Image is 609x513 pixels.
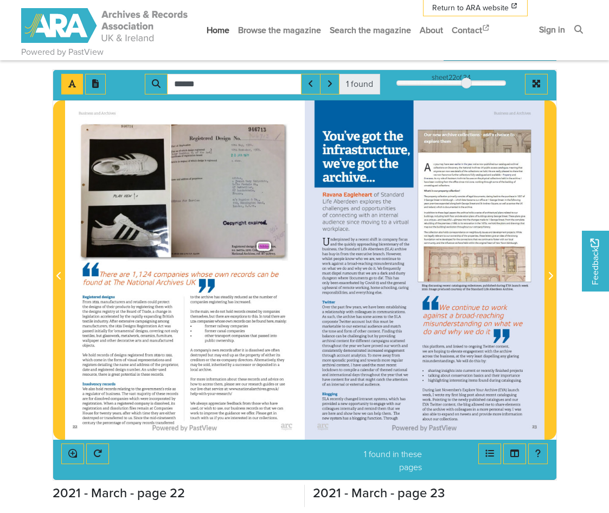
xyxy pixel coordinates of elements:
[322,285,334,289] span: upheaval
[398,285,406,289] span: caring
[152,309,154,313] span: a
[120,309,124,313] span: the
[383,126,399,143] span: the
[230,314,245,318] span: exceptions
[340,251,347,256] span: from
[428,283,442,287] span: discussing
[200,309,207,313] span: main,
[231,244,246,248] span: Registered
[356,290,370,294] span: everything
[78,110,91,115] span: Business
[209,299,223,303] span: registering
[257,270,266,279] span: can
[348,275,364,280] span: ‘documents
[582,231,609,292] a: Would you like to provide feedback?
[322,166,373,186] span: archive…
[337,305,343,309] span: past
[358,237,367,241] span: recent
[269,244,276,248] span: shoe,
[209,314,213,318] span: but
[162,313,171,319] span: British
[382,197,389,205] span: the
[463,287,465,291] span: of
[190,294,193,299] span: to
[362,266,366,270] span: we
[132,299,143,303] span: retailers
[380,191,401,199] span: Standard
[270,270,277,278] span: be
[322,255,330,261] span: whilst
[228,299,233,303] span: has
[143,314,157,318] span: expanding
[214,270,226,280] span: own
[322,261,328,265] span: work
[443,283,451,287] span: recent
[231,251,242,255] span: National
[185,277,195,288] span: UK
[61,74,83,94] button: Toggle text selection (Alt+T)
[368,305,374,309] span: have
[330,280,336,284] span: been
[327,266,334,270] span: what
[535,15,569,44] a: Sign in
[328,251,336,256] span: buy-in
[347,261,367,265] span: broad-reaching
[376,305,383,309] span: been
[82,309,86,313] span: the
[393,275,398,280] span: has
[246,309,256,313] span: created
[330,242,335,246] span: and
[511,283,520,287] span: launch
[126,309,134,313] span: Board
[428,287,437,291] span: Image
[337,242,342,246] span: the
[399,242,402,246] span: of
[102,304,105,308] span: of
[194,309,198,313] span: the
[490,303,504,313] span: work
[352,305,360,309] span: years,
[86,444,109,464] button: Rotate the book
[322,211,325,219] span: of
[116,309,118,313] span: at
[338,285,341,289] span: of
[322,190,377,198] span: [DEMOGRAPHIC_DATA]
[361,204,393,212] span: opportunities
[225,314,229,318] span: are
[368,266,371,270] span: do
[588,239,601,285] span: Feedback
[168,309,170,313] span: in
[273,294,276,299] span: of
[215,309,218,313] span: do
[395,271,403,275] span: dusty
[357,271,363,275] span: that
[236,247,247,251] span: 946714,
[248,294,251,299] span: as
[393,280,403,284] span: general
[322,290,342,294] span: responsibilities,
[403,242,407,246] span: the
[448,72,456,83] span: 22
[360,280,363,284] span: by
[215,314,222,318] span: there
[333,197,379,205] span: [GEOGRAPHIC_DATA]
[478,444,501,464] button: Open metadata window
[373,266,375,270] span: it.
[415,16,447,45] a: About
[325,309,340,314] span: relationship
[448,312,451,320] span: a
[377,275,382,280] span: die’.
[82,294,97,299] span: Registered
[394,246,403,251] span: archive
[355,256,361,261] span: who
[154,304,161,308] span: them
[82,278,98,288] span: found
[124,314,129,318] span: the
[342,271,354,275] span: rumours
[262,309,277,313] span: companies
[339,74,380,94] span: 1 found
[322,218,341,225] span: audience
[502,287,513,291] span: Archive.
[388,219,390,225] span: a
[455,311,498,321] span: broad-reaching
